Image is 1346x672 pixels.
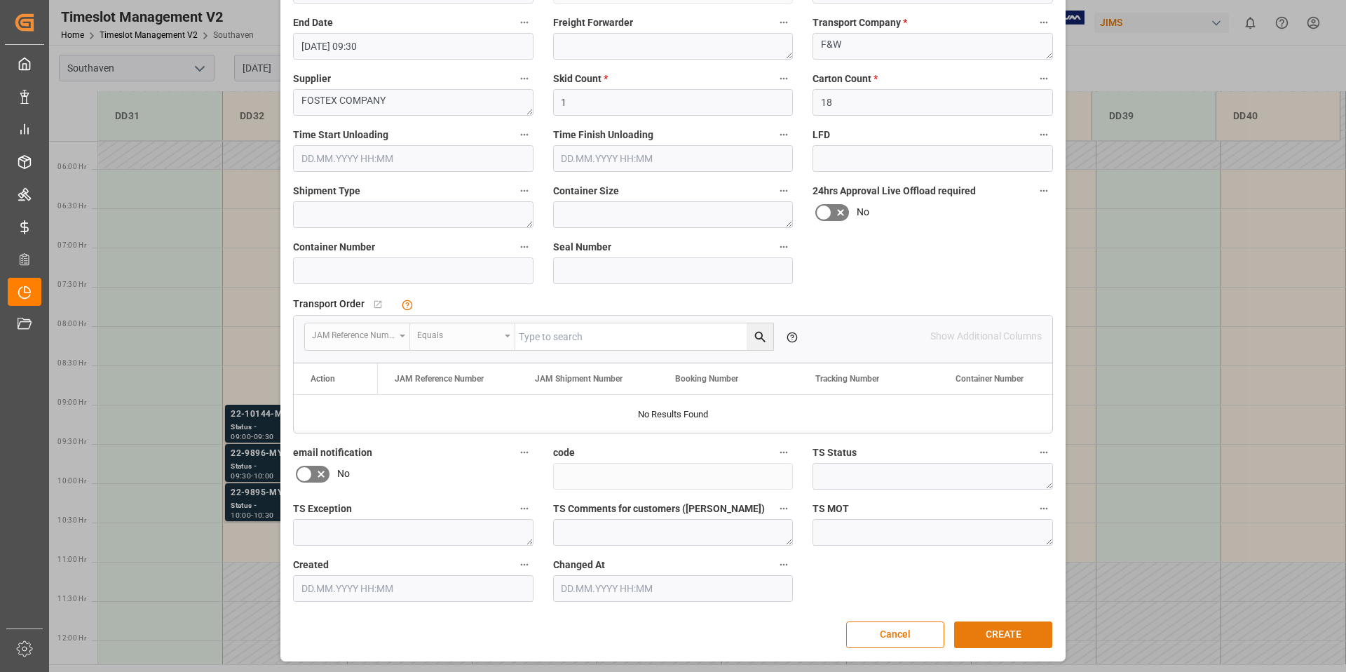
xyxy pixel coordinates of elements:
[553,445,575,460] span: code
[775,238,793,256] button: Seal Number
[553,575,794,602] input: DD.MM.YYYY HH:MM
[293,145,533,172] input: DD.MM.YYYY HH:MM
[813,72,878,86] span: Carton Count
[535,374,623,384] span: JAM Shipment Number
[515,182,533,200] button: Shipment Type
[395,374,484,384] span: JAM Reference Number
[553,184,619,199] span: Container Size
[813,184,976,199] span: 24hrs Approval Live Offload required
[515,238,533,256] button: Container Number
[775,126,793,144] button: Time Finish Unloading
[293,445,372,460] span: email notification
[553,240,611,255] span: Seal Number
[813,502,849,516] span: TS MOT
[815,374,879,384] span: Tracking Number
[312,325,395,342] div: JAM Reference Number
[1035,126,1053,144] button: LFD
[515,69,533,88] button: Supplier
[311,374,335,384] div: Action
[813,445,857,460] span: TS Status
[515,443,533,462] button: email notification
[305,323,410,350] button: open menu
[553,15,633,30] span: Freight Forwarder
[775,69,793,88] button: Skid Count *
[553,72,608,86] span: Skid Count
[515,13,533,32] button: End Date
[1035,182,1053,200] button: 24hrs Approval Live Offload required
[553,128,653,142] span: Time Finish Unloading
[813,33,1053,60] textarea: F&W
[1035,69,1053,88] button: Carton Count *
[846,621,944,648] button: Cancel
[1035,443,1053,462] button: TS Status
[293,72,331,86] span: Supplier
[775,499,793,518] button: TS Comments for customers ([PERSON_NAME])
[417,325,500,342] div: Equals
[515,126,533,144] button: Time Start Unloading
[857,205,869,220] span: No
[775,556,793,574] button: Changed At
[1035,499,1053,518] button: TS MOT
[553,558,605,572] span: Changed At
[293,575,533,602] input: DD.MM.YYYY HH:MM
[293,128,388,142] span: Time Start Unloading
[293,502,352,516] span: TS Exception
[775,443,793,462] button: code
[293,15,333,30] span: End Date
[515,556,533,574] button: Created
[775,13,793,32] button: Freight Forwarder
[1035,13,1053,32] button: Transport Company *
[813,128,830,142] span: LFD
[747,323,773,350] button: search button
[293,89,533,116] textarea: FOSTEX COMPANY
[293,33,533,60] input: DD.MM.YYYY HH:MM
[293,240,375,255] span: Container Number
[553,502,765,516] span: TS Comments for customers ([PERSON_NAME])
[293,184,360,199] span: Shipment Type
[775,182,793,200] button: Container Size
[410,323,515,350] button: open menu
[337,466,350,481] span: No
[293,558,329,572] span: Created
[293,297,365,311] span: Transport Order
[553,145,794,172] input: DD.MM.YYYY HH:MM
[813,15,907,30] span: Transport Company
[515,323,773,350] input: Type to search
[675,374,738,384] span: Booking Number
[515,499,533,518] button: TS Exception
[954,621,1052,648] button: CREATE
[956,374,1024,384] span: Container Number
